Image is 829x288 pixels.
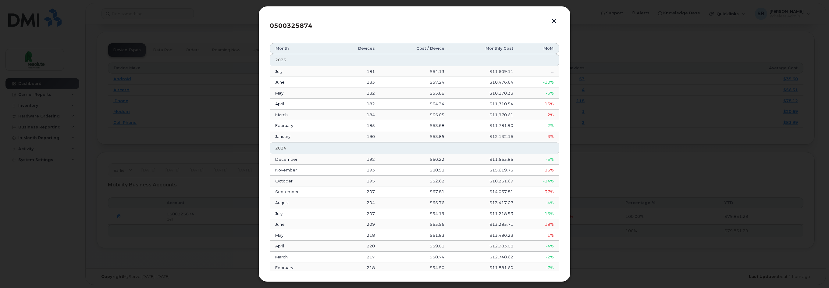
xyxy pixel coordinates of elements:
[270,197,331,208] td: August
[524,232,554,238] div: 1%
[270,230,331,241] td: May
[524,221,554,227] div: 18%
[450,230,519,241] td: $13,480.23
[450,197,519,208] td: $13,417.07
[331,219,380,230] td: 209
[380,197,450,208] td: $65.76
[270,219,331,230] td: June
[380,230,450,241] td: $61.83
[380,219,450,230] td: $63.56
[331,208,380,219] td: 207
[450,219,519,230] td: $13,285.71
[380,208,450,219] td: $54.19
[331,197,380,208] td: 204
[331,230,380,241] td: 218
[524,200,554,206] div: -4%
[270,208,331,219] td: July
[450,208,519,219] td: $11,218.53
[524,211,554,217] div: -16%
